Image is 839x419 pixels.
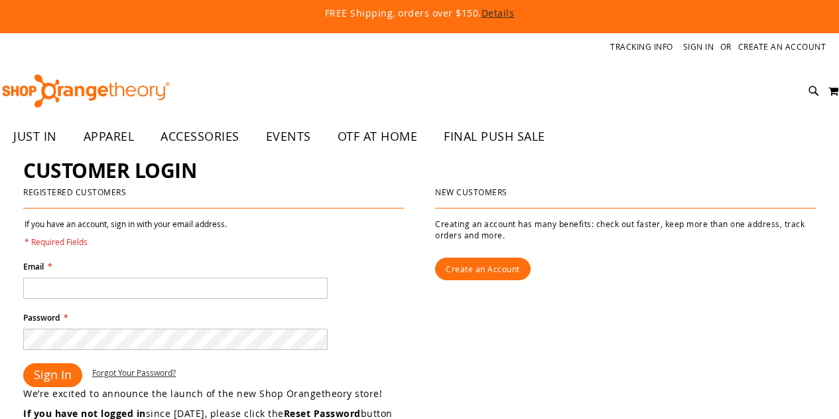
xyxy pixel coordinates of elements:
[446,264,520,274] span: Create an Account
[13,122,57,151] span: JUST IN
[23,157,196,184] span: Customer Login
[147,122,253,152] a: ACCESSORIES
[435,187,507,197] strong: New Customers
[23,312,60,323] span: Password
[23,218,228,248] legend: If you have an account, sign in with your email address.
[482,7,515,19] a: Details
[23,387,420,400] p: We’re excited to announce the launch of the new Shop Orangetheory store!
[435,258,531,280] a: Create an Account
[338,122,418,151] span: OTF AT HOME
[266,122,311,151] span: EVENTS
[430,122,558,152] a: FINAL PUSH SALE
[435,218,816,241] p: Creating an account has many benefits: check out faster, keep more than one address, track orders...
[683,41,714,52] a: Sign In
[34,367,72,382] span: Sign In
[253,122,324,152] a: EVENTS
[610,41,673,52] a: Tracking Info
[84,122,135,151] span: APPAREL
[23,187,126,197] strong: Registered Customers
[23,363,82,387] button: Sign In
[92,367,176,378] a: Forgot Your Password?
[161,122,239,151] span: ACCESSORIES
[25,236,227,248] span: * Required Fields
[738,41,826,52] a: Create an Account
[70,122,148,152] a: APPAREL
[92,367,176,378] span: Forgot Your Password?
[444,122,545,151] span: FINAL PUSH SALE
[23,261,44,272] span: Email
[48,7,791,20] p: FREE Shipping, orders over $150.
[324,122,431,152] a: OTF AT HOME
